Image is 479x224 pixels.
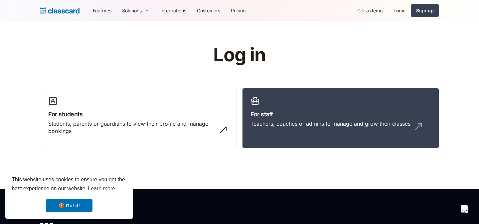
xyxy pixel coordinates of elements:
div: Sign up [416,7,434,14]
div: Students, parents or guardians to view their profile and manage bookings [48,120,215,135]
div: Solutions [122,7,142,14]
a: Login [388,3,411,18]
a: Integrations [155,3,192,18]
a: learn more about cookies [87,184,116,194]
div: cookieconsent [5,169,133,219]
div: Solutions [117,3,155,18]
div: Teachers, coaches or admins to manage and grow their classes [250,120,410,127]
a: Get a demo [352,3,388,18]
a: Pricing [226,3,251,18]
h3: For staff [250,110,431,119]
a: Logo [40,6,80,15]
div: Open Intercom Messenger [456,201,472,217]
h1: Log in [134,45,345,65]
span: This website uses cookies to ensure you get the best experience on our website. [12,176,127,194]
a: For studentsStudents, parents or guardians to view their profile and manage bookings [40,88,237,149]
h3: For students [48,110,229,119]
a: Features [87,3,117,18]
a: dismiss cookie message [46,199,92,212]
a: Sign up [411,4,439,17]
a: Customers [192,3,226,18]
a: For staffTeachers, coaches or admins to manage and grow their classes [242,88,439,149]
